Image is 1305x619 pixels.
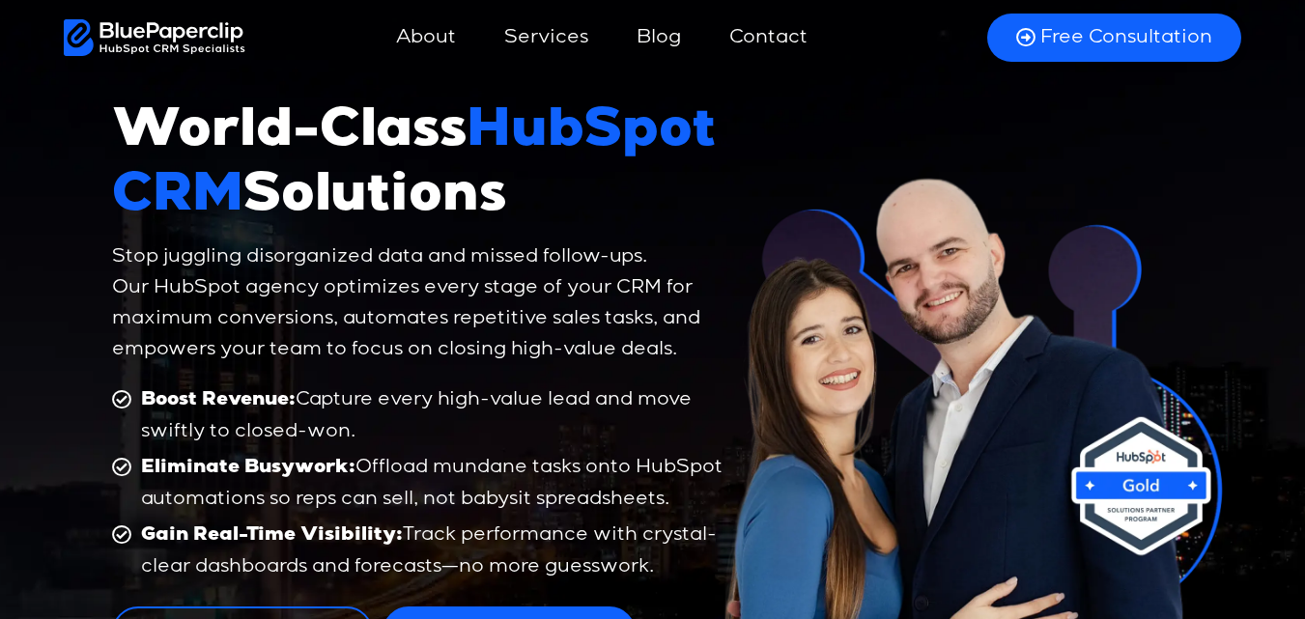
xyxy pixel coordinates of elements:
[136,384,731,447] span: Capture every high-value lead and move swiftly to closed-won.
[245,14,963,61] nav: Menu
[141,526,403,546] b: Gain Real-Time Visibility:
[377,14,475,61] a: About
[141,459,355,478] b: Eliminate Busywork:
[485,14,608,61] a: Services
[987,14,1241,62] a: Free Consultation
[617,14,700,61] a: Blog
[1040,25,1212,50] span: Free Consultation
[112,241,731,365] p: Stop juggling disorganized data and missed follow-ups. Our HubSpot agency optimizes every stage o...
[710,14,827,61] a: Contact
[64,19,246,56] img: BluePaperClip Logo White
[136,520,731,582] span: Track performance with crystal-clear dashboards and forecasts—no more guesswork.
[136,452,731,515] span: Offload mundane tasks onto HubSpot automations so reps can sell, not babysit spreadsheets.
[112,102,731,232] h1: World-Class Solutions
[141,391,296,410] b: Boost Revenue:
